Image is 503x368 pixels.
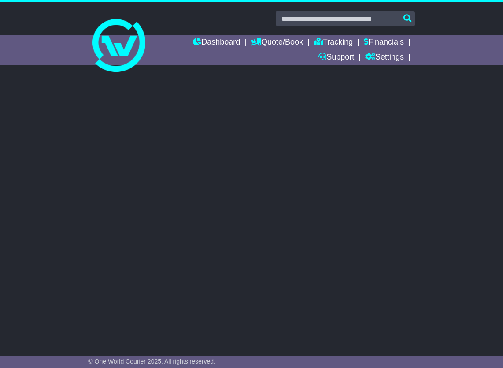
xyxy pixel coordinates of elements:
a: Support [318,50,354,65]
a: Tracking [314,35,353,50]
a: Financials [364,35,404,50]
span: © One World Courier 2025. All rights reserved. [88,358,215,365]
a: Settings [365,50,404,65]
a: Quote/Book [251,35,303,50]
a: Dashboard [193,35,240,50]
